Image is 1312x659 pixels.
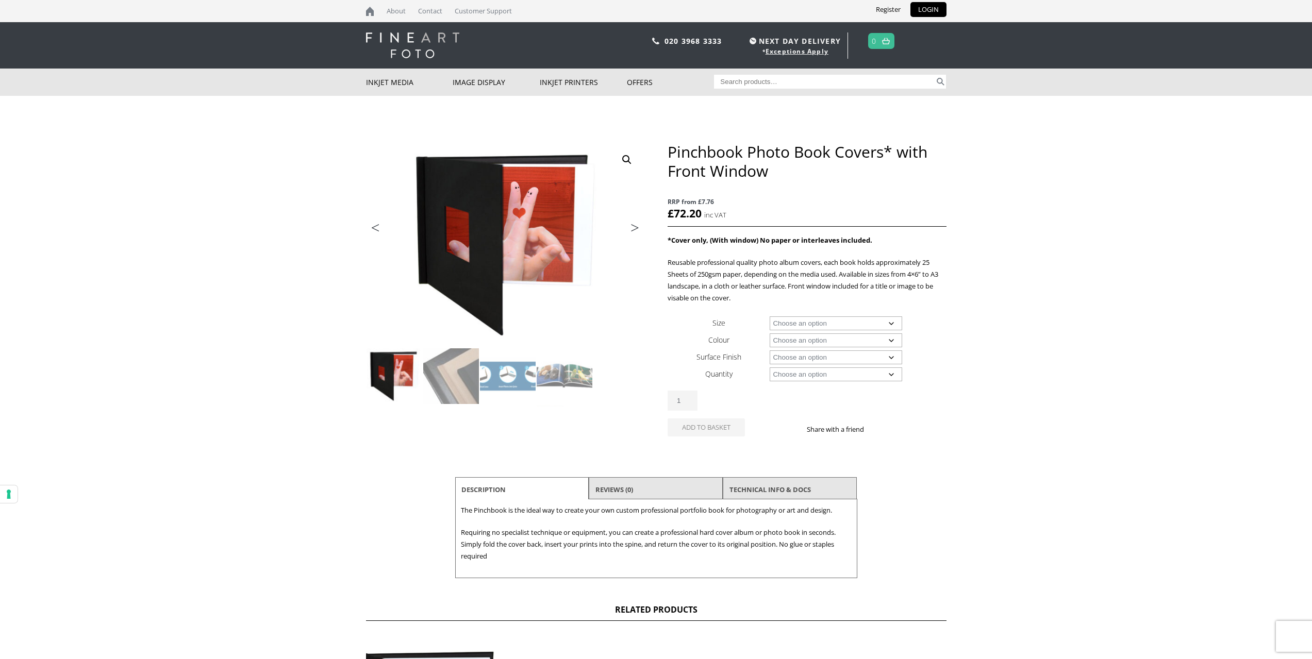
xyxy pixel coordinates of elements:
img: Pinchbook Photo Book Covers* with Front Window - Image 7 [480,405,536,461]
strong: *Cover only, (With window) No paper or interleaves included. [668,235,872,245]
a: Image Display [453,69,540,96]
img: Pinchbook Photo Book Covers* with Front Window - Image 3 [480,348,536,404]
a: Offers [627,69,714,96]
img: Pinchbook Photo Book Covers* with Front Window - Image 2 [423,348,479,404]
a: View full-screen image gallery [618,150,636,169]
button: Add to basket [668,418,745,436]
a: 020 3968 3333 [665,36,722,46]
img: Pinchbook Photo Book Covers* with Front Window - Image 6 [423,405,479,461]
a: Description [461,480,506,499]
h2: Related products [366,604,946,621]
img: Pinchbook Photo Book Covers* with Front Window [367,348,422,404]
a: TECHNICAL INFO & DOCS [729,480,811,499]
p: Reusable professional quality photo album covers, each book holds approximately 25 Sheets of 250g... [668,257,946,304]
bdi: 72.20 [668,206,702,221]
label: Size [712,318,725,328]
h1: Pinchbook Photo Book Covers* with Front Window [668,142,946,180]
img: time.svg [750,38,756,44]
a: Register [868,2,908,17]
img: logo-white.svg [366,32,459,58]
a: Inkjet Media [366,69,453,96]
img: basket.svg [882,38,890,44]
img: email sharing button [901,425,909,433]
a: Inkjet Printers [540,69,627,96]
span: Requiring no specialist technique or equipment, you can create a professional hard cover album or... [461,528,836,561]
img: phone.svg [652,38,659,44]
span: RRP from £7.76 [668,196,946,208]
label: Colour [708,335,729,345]
img: facebook sharing button [876,425,885,433]
img: twitter sharing button [889,425,897,433]
input: Search products… [714,75,935,89]
button: Search [935,75,946,89]
a: LOGIN [910,2,946,17]
p: The Pinchbook is the ideal way to create your own custom professional portfolio book for photogra... [461,504,852,516]
span: NEXT DAY DELIVERY [747,35,841,47]
a: 0 [872,33,876,48]
label: Surface Finish [696,352,741,362]
img: Pinchbook Photo Book Covers* with Front Window - Image 4 [537,348,592,404]
input: Product quantity [668,391,697,411]
img: Pinchbook Photo Book Covers* with Front Window - Image 8 [537,405,592,461]
p: Share with a friend [807,424,876,435]
img: Pinchbook Photo Book Covers* with Front Window - Image 5 [367,405,422,461]
label: Quantity [705,369,733,379]
span: £ [668,206,674,221]
a: Reviews (0) [595,480,633,499]
a: Exceptions Apply [766,47,828,56]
